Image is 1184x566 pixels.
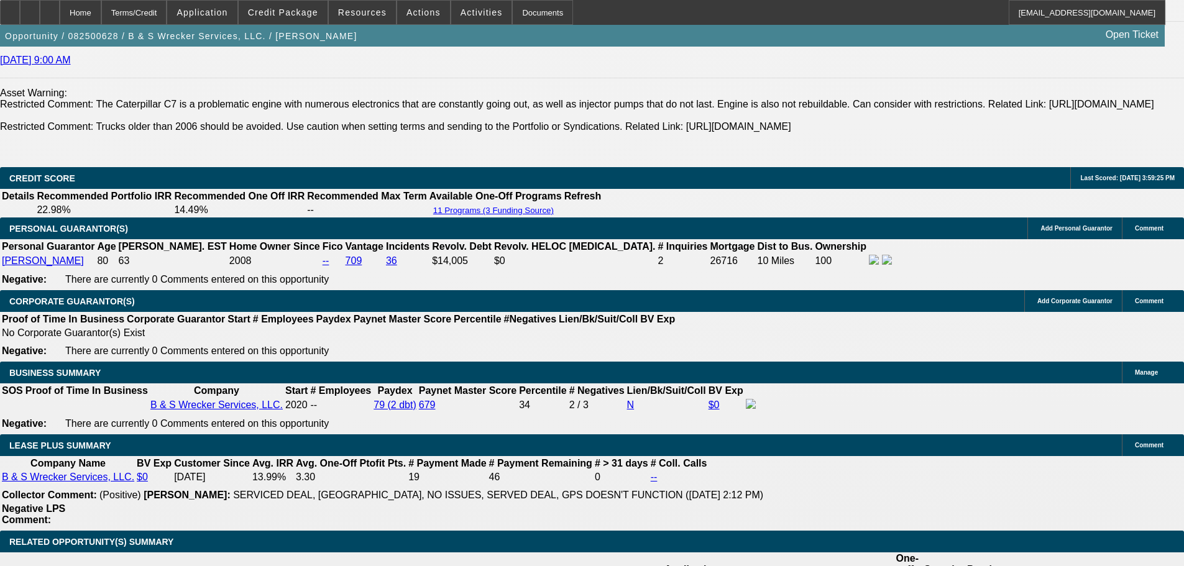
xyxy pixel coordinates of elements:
[431,254,492,268] td: $14,005
[227,314,250,324] b: Start
[137,458,172,468] b: BV Exp
[519,399,566,411] div: 34
[239,1,328,24] button: Credit Package
[1101,24,1163,45] a: Open Ticket
[1,313,125,326] th: Proof of Time In Business
[419,385,516,396] b: Paynet Master Score
[310,385,371,396] b: # Employees
[746,399,756,409] img: facebook-icon.png
[296,458,406,468] b: Avg. One-Off Ptofit Pts.
[173,190,305,203] th: Recommended One Off IRR
[2,418,47,429] b: Negative:
[144,490,231,500] b: [PERSON_NAME]:
[757,254,814,268] td: 10 Miles
[252,458,293,468] b: Avg. IRR
[489,458,592,468] b: # Payment Remaining
[408,458,486,468] b: # Payment Made
[99,490,141,500] span: (Positive)
[36,190,172,203] th: Recommended Portfolio IRR
[1,385,24,397] th: SOS
[2,503,65,525] b: Negative LPS Comment:
[569,399,625,411] div: 2 / 3
[386,255,397,266] a: 36
[173,471,250,483] td: [DATE]
[489,471,593,483] td: 46
[150,399,283,410] a: B & S Wrecker Services, LLC.
[310,399,317,410] span: --
[233,490,763,500] span: SERVICED DEAL, [GEOGRAPHIC_DATA], NO ISSUES, SERVED DEAL, GPS DOESN'T FUNCTION ([DATE] 2:12 PM)
[657,254,708,268] td: 2
[96,254,116,268] td: 80
[316,314,351,324] b: Paydex
[432,241,492,252] b: Revolv. Debt
[1,327,681,339] td: No Corporate Guarantor(s) Exist
[248,7,318,17] span: Credit Package
[9,368,101,378] span: BUSINESS SUMMARY
[2,345,47,356] b: Negative:
[658,241,707,252] b: # Inquiries
[194,385,239,396] b: Company
[1080,175,1175,181] span: Last Scored: [DATE] 3:59:25 PM
[119,241,227,252] b: [PERSON_NAME]. EST
[173,204,305,216] td: 14.49%
[493,254,656,268] td: $0
[36,204,172,216] td: 22.98%
[306,204,428,216] td: --
[559,314,638,324] b: Lien/Bk/Suit/Coll
[65,418,329,429] span: There are currently 0 Comments entered on this opportunity
[2,274,47,285] b: Negative:
[323,255,329,266] a: --
[1,190,35,203] th: Details
[329,1,396,24] button: Resources
[346,241,383,252] b: Vantage
[651,458,707,468] b: # Coll. Calls
[127,314,225,324] b: Corporate Guarantor
[1037,298,1113,304] span: Add Corporate Guarantor
[429,190,562,203] th: Available One-Off Programs
[377,385,412,396] b: Paydex
[869,255,879,265] img: facebook-icon.png
[30,458,106,468] b: Company Name
[65,274,329,285] span: There are currently 0 Comments entered on this opportunity
[461,7,503,17] span: Activities
[229,255,252,266] span: 2008
[569,385,625,396] b: # Negatives
[1040,225,1113,232] span: Add Personal Guarantor
[9,440,111,450] span: LEASE PLUS SUMMARY
[1135,225,1163,232] span: Comment
[338,7,387,17] span: Resources
[1135,369,1158,376] span: Manage
[397,1,450,24] button: Actions
[564,190,602,203] th: Refresh
[408,471,487,483] td: 19
[252,471,294,483] td: 13.99%
[2,472,134,482] a: B & S Wrecker Services, LLC.
[406,7,441,17] span: Actions
[504,314,557,324] b: #Negatives
[374,399,416,410] a: 79 (2 dbt)
[709,399,720,410] a: $0
[2,241,94,252] b: Personal Guarantor
[9,224,128,234] span: PERSONAL GUARANTOR(S)
[1135,442,1163,449] span: Comment
[594,471,649,483] td: 0
[118,254,227,268] td: 63
[229,241,320,252] b: Home Owner Since
[1135,298,1163,304] span: Comment
[354,314,451,324] b: Paynet Master Score
[882,255,892,265] img: linkedin-icon.png
[295,471,406,483] td: 3.30
[9,296,135,306] span: CORPORATE GUARANTOR(S)
[710,254,756,268] td: 26716
[627,385,706,396] b: Lien/Bk/Suit/Coll
[25,385,149,397] th: Proof of Time In Business
[451,1,512,24] button: Activities
[814,254,867,268] td: 100
[137,472,148,482] a: $0
[519,385,566,396] b: Percentile
[253,314,314,324] b: # Employees
[285,385,308,396] b: Start
[9,173,75,183] span: CREDIT SCORE
[595,458,648,468] b: # > 31 days
[758,241,813,252] b: Dist to Bus.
